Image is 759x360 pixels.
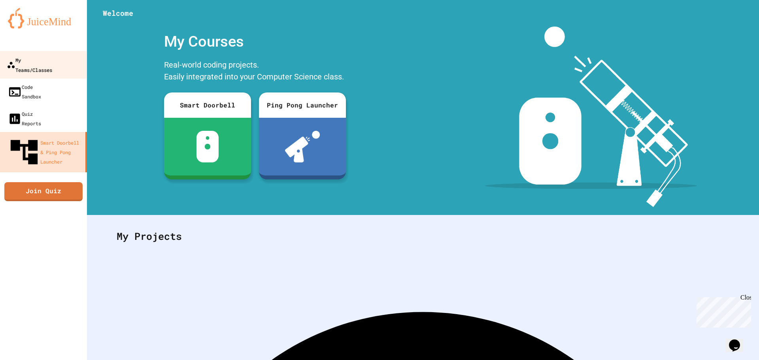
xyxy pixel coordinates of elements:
[4,182,83,201] a: Join Quiz
[726,328,751,352] iframe: chat widget
[285,131,320,162] img: ppl-with-ball.png
[7,55,52,74] div: My Teams/Classes
[3,3,55,50] div: Chat with us now!Close
[8,82,41,101] div: Code Sandbox
[8,109,41,128] div: Quiz Reports
[8,136,82,168] div: Smart Doorbell & Ping Pong Launcher
[160,57,350,87] div: Real-world coding projects. Easily integrated into your Computer Science class.
[485,26,697,207] img: banner-image-my-projects.png
[693,294,751,328] iframe: chat widget
[164,92,251,118] div: Smart Doorbell
[160,26,350,57] div: My Courses
[196,131,219,162] img: sdb-white.svg
[8,8,79,28] img: logo-orange.svg
[259,92,346,118] div: Ping Pong Launcher
[109,221,737,252] div: My Projects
